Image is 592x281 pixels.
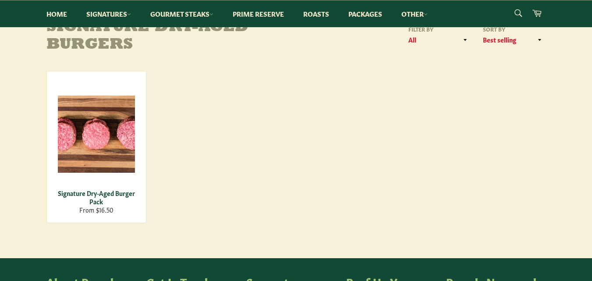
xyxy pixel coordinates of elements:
a: Home [38,0,76,27]
img: Signature Dry-Aged Burger Pack [58,96,135,173]
a: Signatures [78,0,140,27]
label: Sort by [480,25,546,33]
a: Signature Dry-Aged Burger Pack Signature Dry-Aged Burger Pack From $16.50 [46,71,146,223]
a: Packages [340,0,391,27]
label: Filter by [406,25,471,33]
a: Prime Reserve [224,0,293,27]
div: Signature Dry-Aged Burger Pack [52,189,140,206]
a: Roasts [294,0,338,27]
a: Other [393,0,436,27]
h1: Signature Dry-Aged Burgers [46,19,296,53]
a: Gourmet Steaks [142,0,222,27]
div: From $16.50 [52,206,140,214]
